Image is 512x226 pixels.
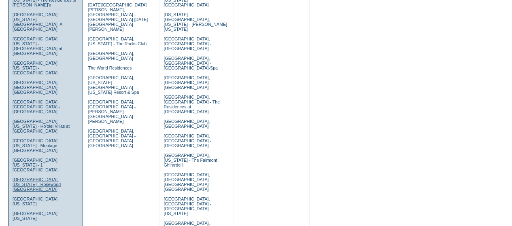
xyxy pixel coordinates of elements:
a: [GEOGRAPHIC_DATA], [US_STATE] - [GEOGRAPHIC_DATA] at [GEOGRAPHIC_DATA] [13,36,62,56]
a: [DATE][GEOGRAPHIC_DATA][PERSON_NAME], [GEOGRAPHIC_DATA] - [GEOGRAPHIC_DATA] [DATE][GEOGRAPHIC_DAT... [88,2,148,32]
a: [GEOGRAPHIC_DATA], [GEOGRAPHIC_DATA] - [GEOGRAPHIC_DATA] [GEOGRAPHIC_DATA] [164,172,211,192]
a: [GEOGRAPHIC_DATA], [US_STATE] - Rosewood [GEOGRAPHIC_DATA] [13,177,61,192]
a: [GEOGRAPHIC_DATA], [US_STATE] - [GEOGRAPHIC_DATA] [US_STATE] Resort & Spa [88,75,139,95]
a: [GEOGRAPHIC_DATA], [US_STATE] [13,211,59,221]
a: [GEOGRAPHIC_DATA], [US_STATE] - 1 [GEOGRAPHIC_DATA] [13,158,59,172]
a: [GEOGRAPHIC_DATA], [US_STATE] - Ho'olei Villas at [GEOGRAPHIC_DATA] [13,119,70,133]
a: [US_STATE][GEOGRAPHIC_DATA], [US_STATE] - [PERSON_NAME] [US_STATE] [164,12,227,32]
a: [GEOGRAPHIC_DATA], [GEOGRAPHIC_DATA] - [GEOGRAPHIC_DATA] [164,75,211,90]
a: [GEOGRAPHIC_DATA], [GEOGRAPHIC_DATA] [164,119,210,129]
a: [GEOGRAPHIC_DATA], [US_STATE] - [GEOGRAPHIC_DATA] [13,61,59,75]
a: [GEOGRAPHIC_DATA], [GEOGRAPHIC_DATA] - [GEOGRAPHIC_DATA]-Spa [164,56,217,70]
a: [GEOGRAPHIC_DATA], [GEOGRAPHIC_DATA] - [GEOGRAPHIC_DATA] [13,80,60,95]
a: [GEOGRAPHIC_DATA], [US_STATE] - The Rocks Club [88,36,147,46]
a: [GEOGRAPHIC_DATA], [US_STATE] - [GEOGRAPHIC_DATA], A [GEOGRAPHIC_DATA] [13,12,62,32]
a: [GEOGRAPHIC_DATA], [GEOGRAPHIC_DATA] - [PERSON_NAME][GEOGRAPHIC_DATA][PERSON_NAME] [88,99,136,124]
a: The World Residences [88,65,132,70]
a: [GEOGRAPHIC_DATA], [US_STATE] [13,196,59,206]
a: [GEOGRAPHIC_DATA], [GEOGRAPHIC_DATA] - [GEOGRAPHIC_DATA] [13,99,60,114]
a: [GEOGRAPHIC_DATA], [GEOGRAPHIC_DATA] - [GEOGRAPHIC_DATA] [GEOGRAPHIC_DATA] [88,129,136,148]
a: [GEOGRAPHIC_DATA], [US_STATE] - Montage [GEOGRAPHIC_DATA] [13,138,59,153]
a: [GEOGRAPHIC_DATA], [GEOGRAPHIC_DATA] - [GEOGRAPHIC_DATA] [US_STATE] [164,196,211,216]
a: [GEOGRAPHIC_DATA], [US_STATE] - The Fairmont Ghirardelli [164,153,217,167]
a: [GEOGRAPHIC_DATA], [GEOGRAPHIC_DATA] - The Residences at [GEOGRAPHIC_DATA] [164,95,220,114]
a: [GEOGRAPHIC_DATA], [GEOGRAPHIC_DATA] [88,51,134,61]
a: [GEOGRAPHIC_DATA], [GEOGRAPHIC_DATA] - [GEOGRAPHIC_DATA] [164,36,211,51]
a: [GEOGRAPHIC_DATA], [GEOGRAPHIC_DATA] - [GEOGRAPHIC_DATA] [164,133,211,148]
